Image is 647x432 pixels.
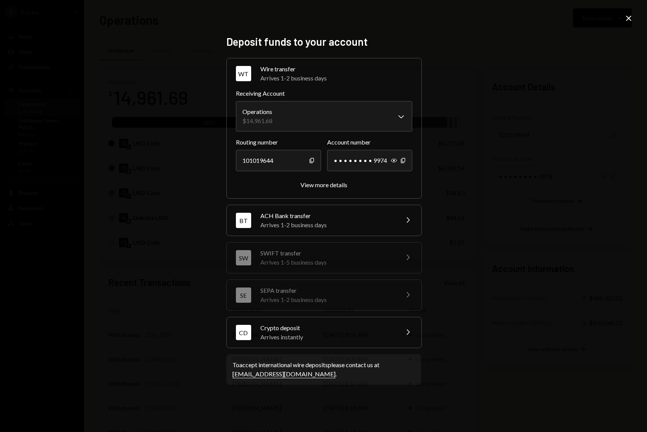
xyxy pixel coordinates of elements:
[226,34,421,49] h2: Deposit funds to your account
[236,66,251,81] div: WT
[260,323,394,332] div: Crypto deposit
[236,325,251,340] div: CD
[227,242,421,273] button: SWSWIFT transferArrives 1-5 business days
[227,280,421,310] button: SESEPA transferArrives 1-2 business days
[227,205,421,236] button: BTACH Bank transferArrives 1-2 business days
[327,150,412,171] div: • • • • • • • • 9974
[260,258,394,267] div: Arrives 1-5 business days
[260,332,394,342] div: Arrives instantly
[227,317,421,348] button: CDCrypto depositArrives instantly
[260,211,394,220] div: ACH Bank transfer
[260,64,412,74] div: Wire transfer
[327,138,412,147] label: Account number
[236,213,251,228] div: BT
[260,249,394,258] div: SWIFT transfer
[232,370,336,378] a: [EMAIL_ADDRESS][DOMAIN_NAME]
[260,220,394,230] div: Arrives 1-2 business days
[300,181,347,189] button: View more details
[236,150,321,171] div: 101019644
[260,74,412,83] div: Arrives 1-2 business days
[260,286,394,295] div: SEPA transfer
[236,89,412,189] div: WTWire transferArrives 1-2 business days
[236,138,321,147] label: Routing number
[236,101,412,132] button: Receiving Account
[260,295,394,304] div: Arrives 1-2 business days
[236,250,251,265] div: SW
[236,89,412,98] label: Receiving Account
[236,287,251,303] div: SE
[232,360,415,379] div: To accept international wire deposits please contact us at .
[227,58,421,89] button: WTWire transferArrives 1-2 business days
